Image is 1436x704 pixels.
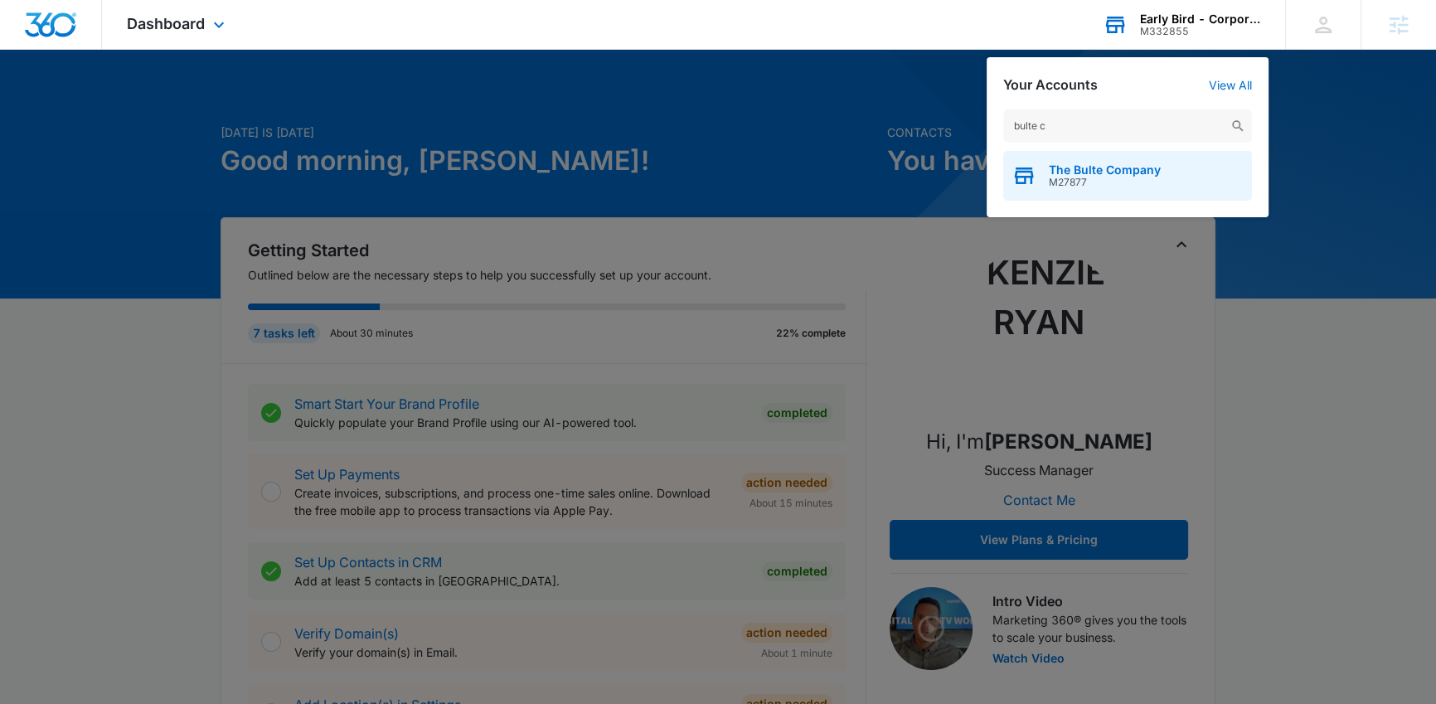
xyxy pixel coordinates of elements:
[1049,163,1161,177] span: The Bulte Company
[1003,77,1098,93] h2: Your Accounts
[1003,151,1252,201] button: The Bulte CompanyM27877
[1140,12,1261,26] div: account name
[1003,109,1252,143] input: Search Accounts
[127,15,205,32] span: Dashboard
[1049,177,1161,188] span: M27877
[1209,78,1252,92] a: View All
[1140,26,1261,37] div: account id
